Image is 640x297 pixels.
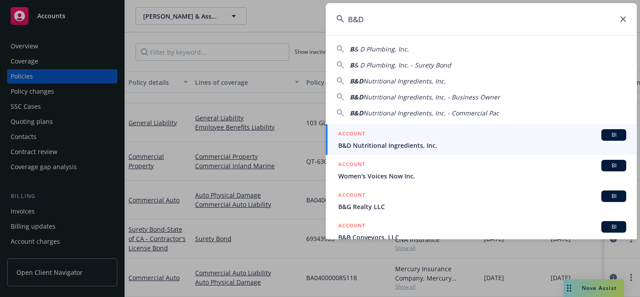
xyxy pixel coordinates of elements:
span: Nutritional Ingredients, Inc. - Business Owner [363,93,500,101]
span: B&D [350,77,363,85]
span: & D Plumbing, Inc. [354,45,409,53]
span: B&D [350,109,363,117]
a: ACCOUNTBIWomen's Voices Now Inc. [326,155,637,186]
span: B&D [350,93,363,101]
h5: ACCOUNT [338,160,365,170]
span: BI [605,223,623,231]
span: & D Plumbing, Inc. - Surety Bond [354,61,451,69]
span: Nutritional Ingredients, Inc. - Commercial Pac [363,109,499,117]
span: Nutritional Ingredients, Inc. [363,77,446,85]
span: B&B Conveyors, LLC [338,233,626,242]
span: BI [605,131,623,139]
span: BI [605,192,623,200]
span: B&D Nutritional Ingredients, Inc. [338,141,626,150]
span: B [350,61,354,69]
span: BI [605,162,623,170]
span: Women's Voices Now Inc. [338,171,626,181]
h5: ACCOUNT [338,129,365,140]
span: B [350,45,354,53]
a: ACCOUNTBIB&B Conveyors, LLC [326,216,637,247]
span: B&G Realty LLC [338,202,626,211]
a: ACCOUNTBIB&D Nutritional Ingredients, Inc. [326,124,637,155]
h5: ACCOUNT [338,221,365,232]
h5: ACCOUNT [338,190,365,201]
a: ACCOUNTBIB&G Realty LLC [326,186,637,216]
input: Search... [326,3,637,35]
